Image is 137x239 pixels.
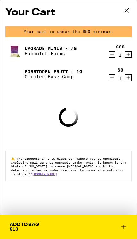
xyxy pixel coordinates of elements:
h2: Your Cart [5,5,132,20]
span: Hi. Need any help? [4,5,53,11]
div: 1 [116,53,125,58]
div: 1 [117,76,123,81]
span: $13 [10,226,18,232]
img: Upgrade Minis - 7g [5,42,23,60]
div: $28 [116,44,125,49]
span: The products in this order can expose you to chemicals including marijuana or cannabis smoke, whi... [11,157,126,176]
button: Increment [125,51,132,58]
div: Add To Bag [10,222,39,227]
p: Humboldt Farms [25,51,77,56]
button: Decrement [109,74,115,81]
button: Decrement [109,51,115,58]
a: [DOMAIN_NAME] [32,172,57,176]
a: Forbidden Fruit - 1g [25,69,82,74]
div: $8 [117,67,123,73]
p: Circles Base Camp [25,74,82,79]
button: Increment [125,74,132,81]
img: Forbidden Fruit - 1g [5,65,23,83]
div: Your cart is under the $50 minimum. [5,26,132,37]
span: ⚠️ [11,157,17,160]
a: Upgrade Minis - 7g [25,46,77,51]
